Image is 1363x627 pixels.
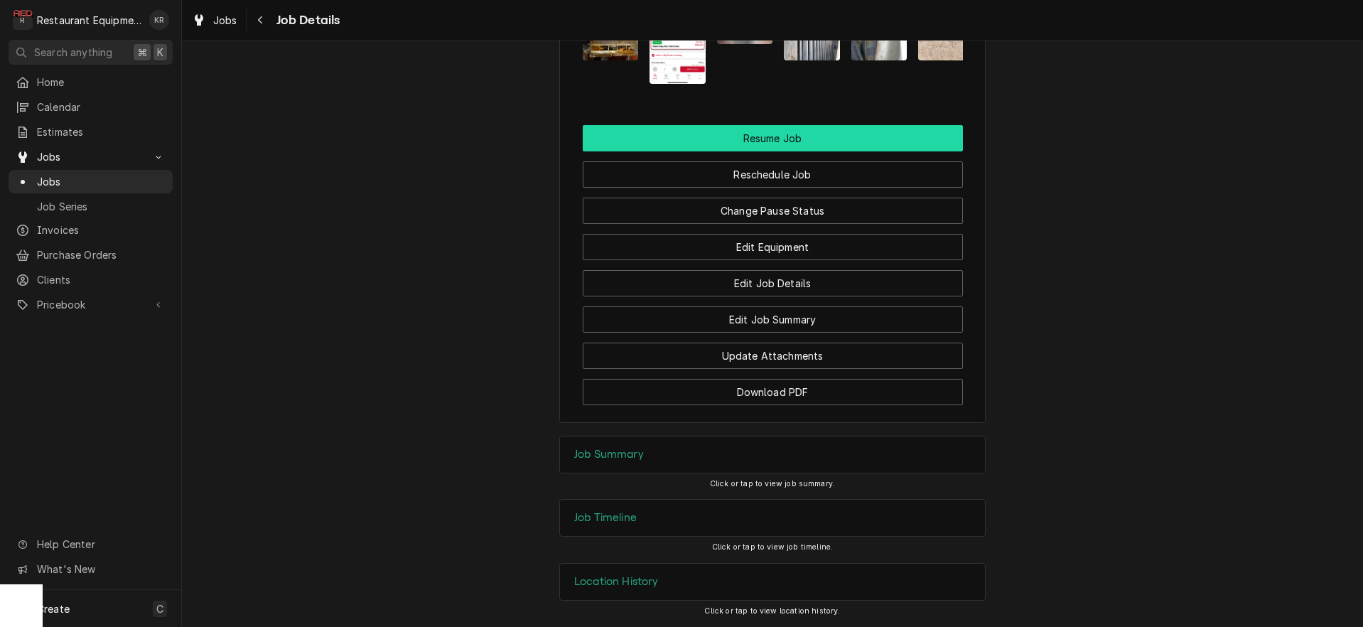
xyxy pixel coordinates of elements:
button: Accordion Details Expand Trigger [560,500,985,536]
div: Button Group Row [583,296,963,333]
a: Estimates [9,120,173,144]
span: Clients [37,272,166,287]
button: Edit Job Summary [583,306,963,333]
span: ⌘ [137,45,147,60]
span: Home [37,75,166,90]
div: Job Timeline [559,499,986,537]
div: Button Group Row [583,333,963,369]
button: Edit Equipment [583,234,963,260]
a: Job Series [9,195,173,218]
button: Reschedule Job [583,161,963,188]
button: Resume Job [583,125,963,151]
div: Button Group Row [583,369,963,405]
button: Change Pause Status [583,198,963,224]
h3: Job Summary [574,448,644,461]
span: K [157,45,163,60]
div: Button Group [583,125,963,405]
h3: Job Timeline [574,511,637,525]
a: Go to Pricebook [9,293,173,316]
span: Jobs [37,174,166,189]
div: Accordion Header [560,564,985,600]
div: KR [149,10,169,30]
span: Estimates [37,124,166,139]
a: Clients [9,268,173,291]
span: Invoices [37,223,166,237]
span: Job Details [272,11,340,30]
button: Accordion Details Expand Trigger [560,436,985,473]
span: Calendar [37,100,166,114]
span: Pricebook [37,297,144,312]
button: Update Attachments [583,343,963,369]
div: Button Group Row [583,260,963,296]
div: Button Group Row [583,188,963,224]
span: C [156,601,163,616]
a: Purchase Orders [9,243,173,267]
div: Restaurant Equipment Diagnostics [37,13,141,28]
div: R [13,10,33,30]
a: Go to Jobs [9,145,173,168]
button: Navigate back [249,9,272,31]
span: Jobs [37,149,144,164]
span: Click or tap to view job timeline. [712,542,833,552]
h3: Location History [574,575,659,589]
a: Jobs [186,9,243,32]
a: Invoices [9,218,173,242]
div: Kelli Robinette's Avatar [149,10,169,30]
a: Jobs [9,170,173,193]
span: Click or tap to view job summary. [710,479,835,488]
a: Go to What's New [9,557,173,581]
a: Calendar [9,95,173,119]
div: Button Group Row [583,125,963,151]
span: Click or tap to view location history. [704,606,840,616]
div: Button Group Row [583,224,963,260]
button: Search anything⌘K [9,40,173,65]
div: Accordion Header [560,500,985,536]
span: Job Series [37,199,166,214]
button: Edit Job Details [583,270,963,296]
span: Jobs [213,13,237,28]
div: Button Group Row [583,151,963,188]
div: Accordion Header [560,436,985,473]
span: Purchase Orders [37,247,166,262]
div: Restaurant Equipment Diagnostics's Avatar [13,10,33,30]
button: Download PDF [583,379,963,405]
div: Job Summary [559,436,986,473]
div: Location History [559,563,986,601]
span: Search anything [34,45,112,60]
button: Accordion Details Expand Trigger [560,564,985,600]
span: Create [37,603,70,615]
span: What's New [37,562,164,577]
a: Go to Help Center [9,532,173,556]
a: Home [9,70,173,94]
span: Help Center [37,537,164,552]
